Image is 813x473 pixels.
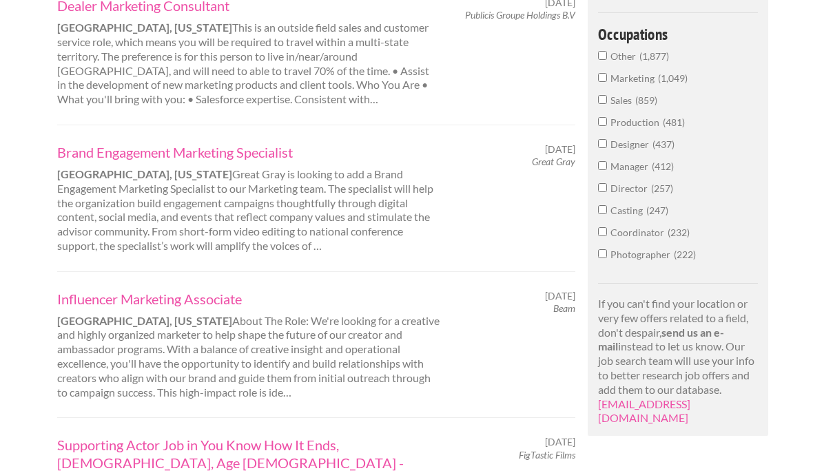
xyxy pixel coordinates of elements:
span: Photographer [610,249,674,261]
input: Coordinator232 [598,228,607,237]
span: Manager [610,161,652,173]
div: About The Role: We're looking for a creative and highly organized marketer to help shape the futu... [45,291,452,401]
span: 481 [663,117,685,129]
span: Marketing [610,73,658,85]
input: Other1,877 [598,52,607,61]
input: Sales859 [598,96,607,105]
span: Designer [610,139,652,151]
span: Coordinator [610,227,668,239]
input: Photographer222 [598,250,607,259]
div: Great Gray is looking to add a Brand Engagement Marketing Specialist to our Marketing team. The s... [45,144,452,254]
span: [DATE] [545,437,575,449]
strong: send us an e-mail [598,326,724,354]
strong: [GEOGRAPHIC_DATA], [US_STATE] [57,168,232,181]
span: 1,049 [658,73,688,85]
span: 1,877 [639,51,669,63]
span: 257 [651,183,673,195]
span: Other [610,51,639,63]
span: 247 [646,205,668,217]
em: Publicis Groupe Holdings B.V [465,10,575,21]
p: If you can't find your location or very few offers related to a field, don't despair, instead to ... [598,297,759,426]
span: [DATE] [545,144,575,156]
input: Production481 [598,118,607,127]
span: Director [610,183,651,195]
input: Marketing1,049 [598,74,607,83]
span: [DATE] [545,291,575,303]
span: 437 [652,139,675,151]
a: Influencer Marketing Associate [57,291,440,308]
h4: Occupations [598,27,759,43]
span: 222 [674,249,696,261]
strong: [GEOGRAPHIC_DATA], [US_STATE] [57,21,232,34]
a: [EMAIL_ADDRESS][DOMAIN_NAME] [598,398,690,425]
span: 412 [652,161,674,173]
span: Casting [610,205,646,217]
span: Sales [610,95,635,107]
input: Director257 [598,184,607,193]
span: Production [610,117,663,129]
input: Casting247 [598,206,607,215]
input: Manager412 [598,162,607,171]
span: 232 [668,227,690,239]
span: 859 [635,95,657,107]
em: FigTastic Films [519,450,575,461]
a: Brand Engagement Marketing Specialist [57,144,440,162]
strong: [GEOGRAPHIC_DATA], [US_STATE] [57,315,232,328]
input: Designer437 [598,140,607,149]
em: Beam [553,303,575,315]
em: Great Gray [532,156,575,168]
